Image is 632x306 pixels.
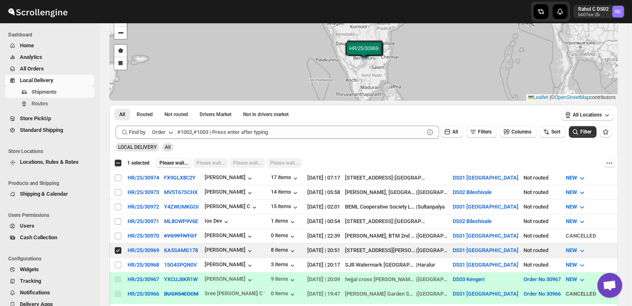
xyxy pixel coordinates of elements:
span: Dashboard [8,32,95,38]
div: Ios Dev [205,218,230,226]
div: CANCELLED [566,290,625,298]
button: HR/25/30967 [128,276,159,282]
button: NEW [561,215,591,228]
span: 1 selected [127,160,150,166]
button: YXCUJ8KR1W [164,276,198,282]
span: Not routed [164,111,188,118]
button: Sort [540,126,565,138]
div: 8 items [271,247,297,255]
span: Widgets [20,266,39,272]
div: [GEOGRAPHIC_DATA] [395,174,426,182]
div: Not routed [523,246,561,255]
button: NEW [561,200,591,214]
img: ScrollEngine [7,1,69,22]
div: HR/25/30974 [128,175,159,181]
button: Routed [132,109,158,120]
input: #1002,#1003 | Press enter after typing [177,126,424,139]
div: [PERSON_NAME] [205,232,254,240]
span: NEW [566,276,577,282]
div: hejjal cross [PERSON_NAME] factery [345,275,415,284]
div: [STREET_ADDRESS] [345,174,393,182]
img: Marker [358,49,371,58]
div: [PERSON_NAME] [205,174,254,182]
span: NEW [566,175,577,181]
s: BUGK54EOCM [164,291,198,297]
div: [PERSON_NAME] C [205,203,258,211]
button: [PERSON_NAME] [205,276,254,284]
div: 3 items [271,261,297,270]
img: Marker [359,49,371,58]
div: Not routed [523,261,561,269]
span: Find by [129,128,145,136]
img: Marker [360,50,372,59]
div: [PERSON_NAME] [205,261,254,270]
button: Order No 30967 [523,276,561,282]
span: Tracking [20,278,41,284]
img: Marker [358,47,371,56]
span: | [550,95,551,100]
img: Marker [358,49,370,58]
button: All [441,126,463,138]
button: FX9GLX8C2Y [164,175,195,181]
button: [PERSON_NAME] [205,247,254,255]
button: Shipments [5,86,94,98]
div: 15 items [271,203,299,211]
button: Sree [PERSON_NAME] C [205,290,266,299]
button: 1 items [271,218,297,226]
div: | [345,174,448,182]
button: All Locations [561,109,613,121]
button: KA5SAMG178 [164,247,198,253]
img: Marker [359,48,371,57]
div: HR/25/30972 [128,204,159,210]
button: Order [147,126,180,139]
span: All Locations [573,112,602,118]
img: Marker [358,48,371,57]
div: | [345,290,448,298]
div: Not routed [523,217,561,226]
div: HR/25/30971 [128,218,159,224]
div: | [345,261,448,269]
button: NEW [561,171,591,185]
span: Drivers Market [200,111,232,118]
span: NEW [566,189,577,195]
button: HR/25/30973 [128,189,159,195]
button: All [114,109,130,120]
span: Notifications [20,289,50,296]
button: HR/25/30969 [128,247,159,253]
div: [STREET_ADDRESS][PERSON_NAME] [345,246,415,255]
span: Routed [137,111,153,118]
span: Products and Shipping [8,180,95,187]
span: Local Delivery [20,77,53,83]
div: [PERSON_NAME], [GEOGRAPHIC_DATA], [GEOGRAPHIC_DATA] [345,188,415,197]
div: [PERSON_NAME] [205,189,254,197]
button: Order No 30966 [523,291,561,297]
span: All [119,111,125,118]
span: NEW [566,204,577,210]
button: DS01 [GEOGRAPHIC_DATA] [453,233,519,239]
span: Rahul C DS02 [612,6,624,17]
s: 6YG99TNTO7 [164,233,197,239]
text: RC [615,9,621,15]
button: NEW [561,186,591,199]
div: | [345,232,448,240]
button: DS01 [GEOGRAPHIC_DATA] [453,247,519,253]
button: Analytics [5,51,94,63]
div: SJR Watermark [GEOGRAPHIC_DATA] [345,261,415,269]
div: Not routed [523,174,561,182]
button: Cash Collection [5,232,94,243]
button: Un-claimable [238,109,294,120]
div: Order [152,128,166,136]
button: 14 items [271,189,299,197]
img: Marker [357,49,369,58]
div: | [345,203,448,211]
button: DS02 Bileshivale [453,218,492,224]
button: NEW [561,273,591,286]
button: DS02 Bileshivale [453,189,492,195]
span: Store PickUp [20,115,51,121]
div: [STREET_ADDRESS] [345,217,393,226]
